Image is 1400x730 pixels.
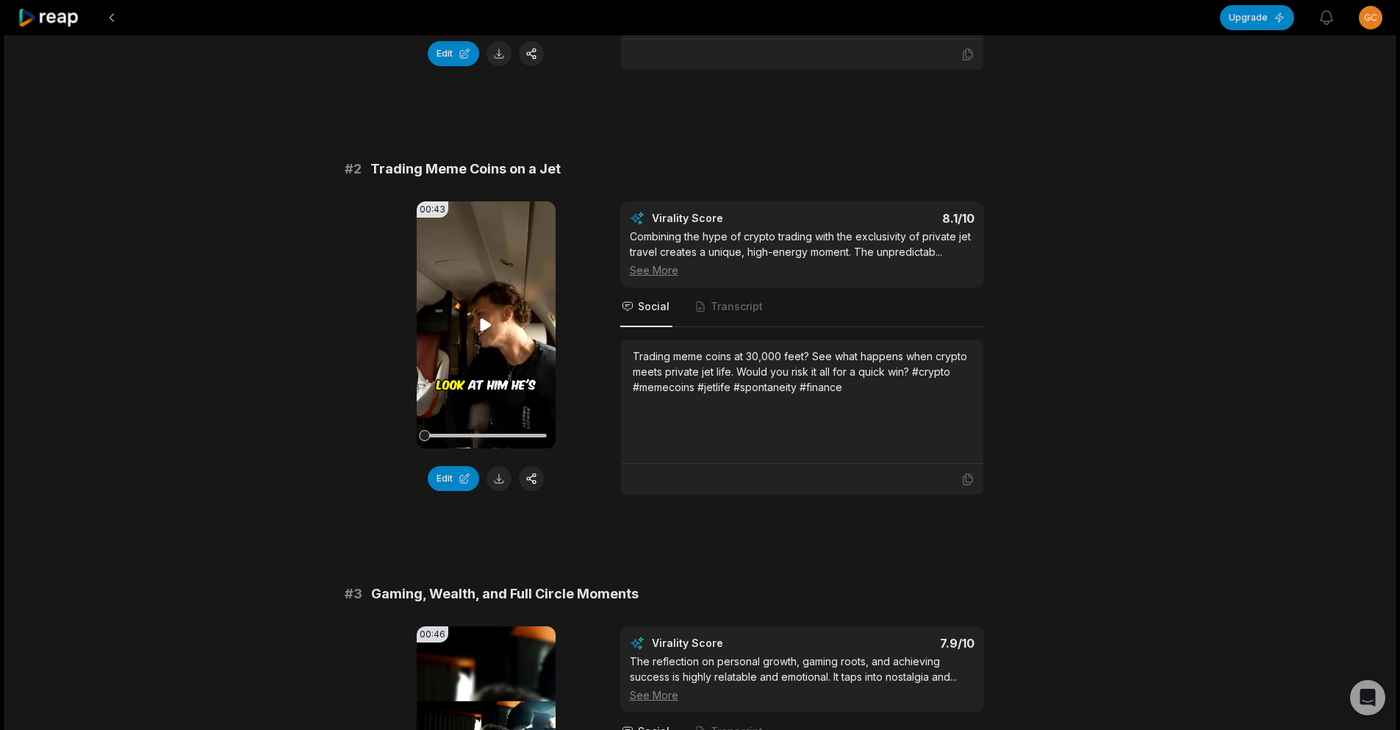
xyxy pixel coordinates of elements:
div: 8.1 /10 [816,211,974,226]
div: Virality Score [652,636,810,651]
span: Trading Meme Coins on a Jet [370,159,561,179]
div: Open Intercom Messenger [1350,680,1385,715]
div: Combining the hype of crypto trading with the exclusivity of private jet travel creates a unique,... [630,229,974,278]
div: See More [630,687,974,703]
button: Edit [428,466,479,491]
span: # 3 [345,584,362,604]
div: See More [630,262,974,278]
div: The reflection on personal growth, gaming roots, and achieving success is highly relatable and em... [630,654,974,703]
button: Upgrade [1220,5,1294,30]
div: Virality Score [652,211,810,226]
span: Social [638,299,670,314]
nav: Tabs [620,287,984,327]
button: Edit [428,41,479,66]
span: Gaming, Wealth, and Full Circle Moments [371,584,639,604]
span: # 2 [345,159,362,179]
span: Transcript [711,299,763,314]
div: Trading meme coins at 30,000 feet? See what happens when crypto meets private jet life. Would you... [633,348,972,395]
div: 7.9 /10 [816,636,974,651]
video: Your browser does not support mp4 format. [417,201,556,448]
